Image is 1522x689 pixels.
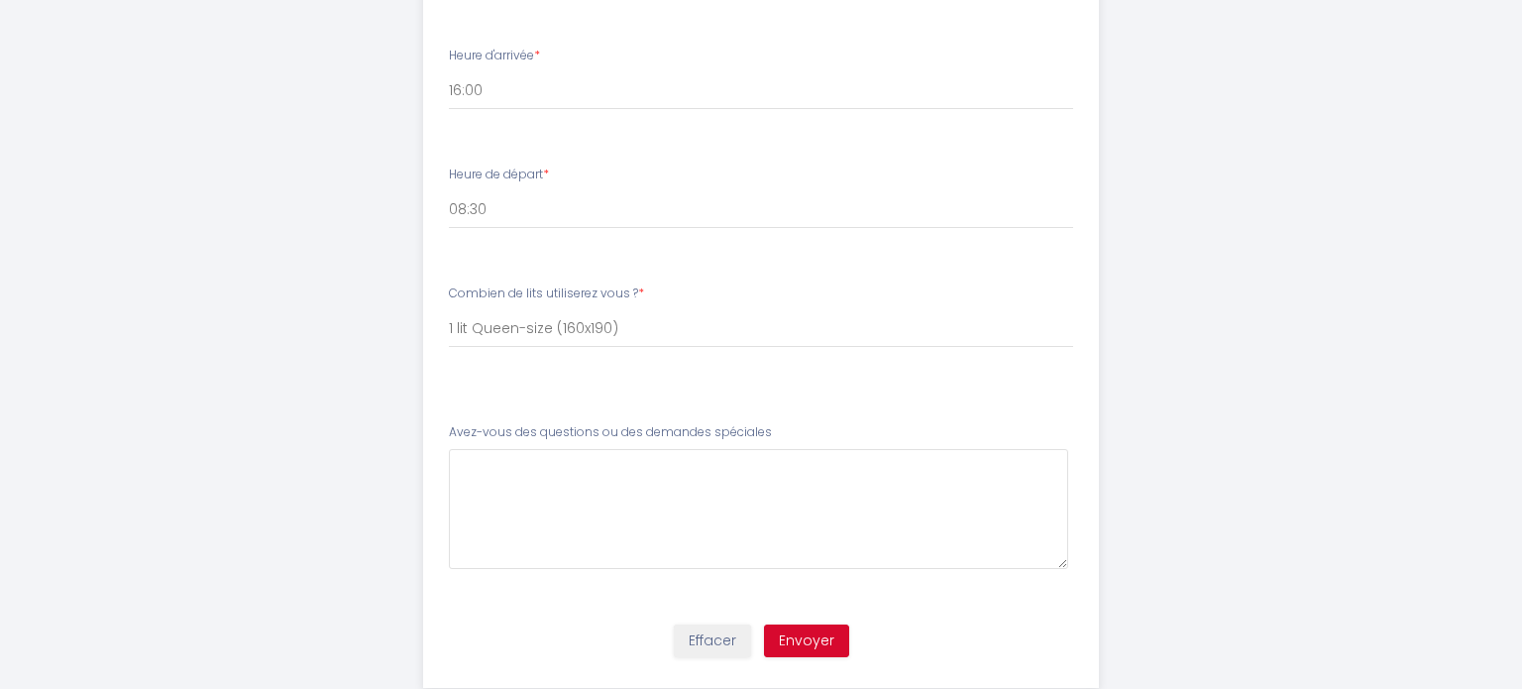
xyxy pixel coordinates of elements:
label: Heure d'arrivée [449,47,540,65]
label: Avez-vous des questions ou des demandes spéciales [449,423,772,442]
label: Heure de départ [449,166,549,184]
button: Envoyer [764,625,849,658]
button: Effacer [674,625,751,658]
label: Combien de lits utiliserez vous ? [449,285,644,303]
